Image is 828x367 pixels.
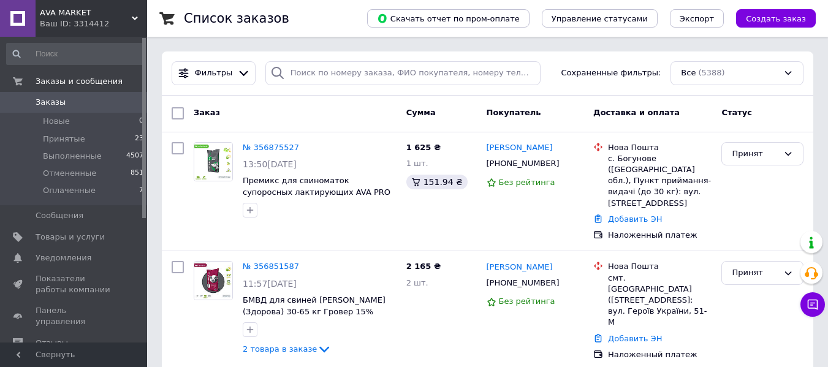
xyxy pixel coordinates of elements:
[36,76,123,87] span: Заказы и сообщения
[608,334,662,343] a: Добавить ЭН
[40,7,132,18] span: АVA MARKET
[194,262,232,300] img: Фото товару
[608,153,712,209] div: с. Богунове ([GEOGRAPHIC_DATA] обл.), Пункт приймання-видачі (до 30 кг): вул. [STREET_ADDRESS]
[36,252,91,263] span: Уведомления
[194,143,232,181] img: Фото товару
[43,185,96,196] span: Оплаченные
[608,349,712,360] div: Наложенный платеж
[608,214,662,224] a: Добавить ЭН
[736,9,816,28] button: Создать заказ
[243,143,299,152] a: № 356875527
[131,168,143,179] span: 851
[542,9,658,28] button: Управление статусами
[243,295,386,316] a: БМВД для свиней [PERSON_NAME] (Здорова) 30-65 кг Гровер 15%
[484,275,562,291] div: [PHONE_NUMBER]
[561,67,661,79] span: Сохраненные фильтры:
[406,159,428,168] span: 1 шт.
[184,11,289,26] h1: Список заказов
[487,108,541,117] span: Покупатель
[487,262,553,273] a: [PERSON_NAME]
[721,108,752,117] span: Статус
[243,262,299,271] a: № 356851587
[406,108,436,117] span: Сумма
[265,61,541,85] input: Поиск по номеру заказа, ФИО покупателя, номеру телефона, Email, номеру накладной
[243,344,317,354] span: 2 товара в заказе
[406,143,441,152] span: 1 625 ₴
[377,13,520,24] span: Скачать отчет по пром-оплате
[40,18,147,29] div: Ваш ID: 3314412
[243,344,332,354] a: 2 товара в заказе
[194,142,233,181] a: Фото товару
[43,116,70,127] span: Новые
[126,151,143,162] span: 4507
[43,168,96,179] span: Отмененные
[43,151,102,162] span: Выполненные
[724,13,816,23] a: Создать заказ
[36,232,105,243] span: Товары и услуги
[406,175,468,189] div: 151.94 ₴
[499,297,555,306] span: Без рейтинга
[608,142,712,153] div: Нова Пошта
[732,267,778,279] div: Принят
[746,14,806,23] span: Создать заказ
[698,68,724,77] span: (5388)
[484,156,562,172] div: [PHONE_NUMBER]
[243,176,390,219] a: Премикс для свиноматок супоросных лактирующих AVA PRO MIX SS/SL 3/4% мешок 25 кг добавка для откорма
[139,185,143,196] span: 7
[593,108,680,117] span: Доставка и оплата
[243,159,297,169] span: 13:50[DATE]
[608,261,712,272] div: Нова Пошта
[487,142,553,154] a: [PERSON_NAME]
[499,178,555,187] span: Без рейтинга
[36,305,113,327] span: Панель управления
[36,210,83,221] span: Сообщения
[139,116,143,127] span: 0
[608,273,712,328] div: смт. [GEOGRAPHIC_DATA] ([STREET_ADDRESS]: вул. Героїв України, 51-М
[194,261,233,300] a: Фото товару
[135,134,143,145] span: 23
[732,148,778,161] div: Принят
[680,14,714,23] span: Экспорт
[36,97,66,108] span: Заказы
[6,43,145,65] input: Поиск
[36,338,68,349] span: Отзывы
[552,14,648,23] span: Управление статусами
[194,108,220,117] span: Заказ
[608,230,712,241] div: Наложенный платеж
[43,134,85,145] span: Принятые
[406,278,428,287] span: 2 шт.
[243,279,297,289] span: 11:57[DATE]
[681,67,696,79] span: Все
[800,292,825,317] button: Чат с покупателем
[406,262,441,271] span: 2 165 ₴
[36,273,113,295] span: Показатели работы компании
[195,67,233,79] span: Фильтры
[367,9,530,28] button: Скачать отчет по пром-оплате
[670,9,724,28] button: Экспорт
